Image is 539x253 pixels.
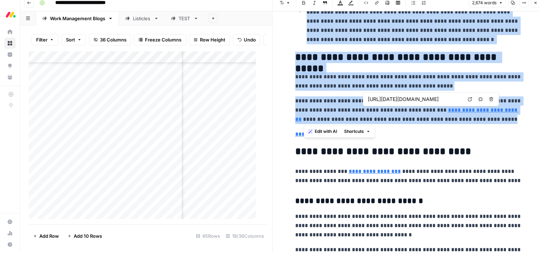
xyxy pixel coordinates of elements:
[4,239,16,250] button: Help + Support
[179,15,191,22] div: TEST
[189,34,230,45] button: Row Height
[244,36,256,43] span: Undo
[36,11,119,26] a: Work Management Blogs
[134,34,186,45] button: Freeze Columns
[4,26,16,38] a: Home
[233,34,260,45] button: Undo
[29,230,63,242] button: Add Row
[4,6,16,23] button: Workspace: Monday.com
[305,127,340,136] button: Edit with AI
[315,128,337,135] span: Edit with AI
[133,15,151,22] div: Listicles
[39,232,59,240] span: Add Row
[32,34,58,45] button: Filter
[4,49,16,60] a: Insights
[4,8,17,21] img: Monday.com Logo
[100,36,127,43] span: 36 Columns
[50,15,105,22] div: Work Management Blogs
[63,230,106,242] button: Add 10 Rows
[165,11,204,26] a: TEST
[341,127,373,136] button: Shortcuts
[4,216,16,227] a: Settings
[4,60,16,72] a: Opportunities
[4,72,16,83] a: Your Data
[223,230,267,242] div: 19/36 Columns
[36,36,47,43] span: Filter
[89,34,131,45] button: 36 Columns
[145,36,181,43] span: Freeze Columns
[74,232,102,240] span: Add 10 Rows
[66,36,75,43] span: Sort
[61,34,86,45] button: Sort
[200,36,225,43] span: Row Height
[119,11,165,26] a: Listicles
[4,38,16,49] a: Browse
[193,230,223,242] div: 95 Rows
[344,128,364,135] span: Shortcuts
[4,227,16,239] a: Usage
